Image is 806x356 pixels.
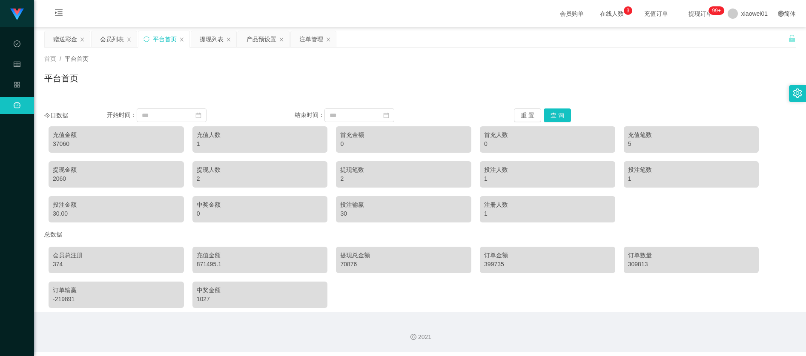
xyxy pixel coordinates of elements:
div: 374 [53,260,180,269]
div: 30.00 [53,209,180,218]
span: 在线人数 [596,11,628,17]
div: 注册人数 [484,200,611,209]
i: 图标: table [14,57,20,74]
div: 充值金额 [197,251,324,260]
span: 产品管理 [14,82,20,157]
div: -219891 [53,295,180,304]
i: 图标: close [279,37,284,42]
i: 图标: close [126,37,132,42]
i: 图标: unlock [788,34,796,42]
img: logo.9652507e.png [10,9,24,20]
div: 投注输赢 [340,200,467,209]
span: 数据中心 [14,41,20,117]
div: 平台首页 [153,31,177,47]
button: 重 置 [514,108,541,122]
div: 会员总注册 [53,251,180,260]
div: 首充人数 [484,131,611,140]
div: 1027 [197,295,324,304]
div: 2021 [41,333,799,342]
i: 图标: close [226,37,231,42]
div: 提现列表 [200,31,224,47]
div: 提现笔数 [340,165,467,174]
i: 图标: close [80,37,85,42]
div: 1 [628,174,755,183]
span: 提现订单 [684,11,717,17]
i: 图标: appstore-o [14,77,20,94]
div: 871495.1 [197,260,324,269]
div: 赠送彩金 [53,31,77,47]
div: 订单输赢 [53,286,180,295]
div: 2 [197,174,324,183]
i: 图标: check-circle-o [14,37,20,54]
div: 1 [484,174,611,183]
div: 中奖金额 [197,200,324,209]
h1: 平台首页 [44,72,78,85]
i: 图标: menu-unfold [44,0,73,28]
div: 提现总金额 [340,251,467,260]
div: 2060 [53,174,180,183]
div: 充值金额 [53,131,180,140]
i: 图标: close [179,37,184,42]
div: 今日数据 [44,111,107,120]
div: 37060 [53,140,180,148]
div: 首充金额 [340,131,467,140]
div: 注单管理 [299,31,323,47]
span: 结束时间： [295,111,324,118]
i: 图标: calendar [383,112,389,118]
div: 总数据 [44,227,796,242]
div: 充值笔数 [628,131,755,140]
div: 投注金额 [53,200,180,209]
div: 提现金额 [53,165,180,174]
div: 399735 [484,260,611,269]
span: 开始时间： [107,111,137,118]
div: 2 [340,174,467,183]
span: 会员管理 [14,61,20,137]
i: 图标: close [326,37,331,42]
div: 投注笔数 [628,165,755,174]
div: 1 [197,140,324,148]
i: 图标: sync [143,36,149,42]
span: 平台首页 [65,55,89,62]
div: 充值人数 [197,131,324,140]
div: 5 [628,140,755,148]
i: 图标: calendar [195,112,201,118]
span: / [60,55,61,62]
i: 图标: global [778,11,784,17]
div: 309813 [628,260,755,269]
div: 1 [484,209,611,218]
span: 充值订单 [640,11,672,17]
a: 图标: dashboard平台首页 [14,97,20,183]
div: 0 [484,140,611,148]
div: 0 [197,209,324,218]
button: 查 询 [544,108,571,122]
div: 产品预设置 [247,31,276,47]
i: 图标: setting [793,88,802,98]
div: 会员列表 [100,31,124,47]
div: 订单金额 [484,251,611,260]
div: 投注人数 [484,165,611,174]
div: 中奖金额 [197,286,324,295]
div: 70876 [340,260,467,269]
span: 首页 [44,55,56,62]
sup: 1210 [709,6,724,15]
div: 订单数量 [628,251,755,260]
i: 图标: copyright [410,334,416,340]
div: 30 [340,209,467,218]
div: 0 [340,140,467,148]
div: 提现人数 [197,165,324,174]
sup: 3 [624,6,632,15]
p: 3 [626,6,629,15]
